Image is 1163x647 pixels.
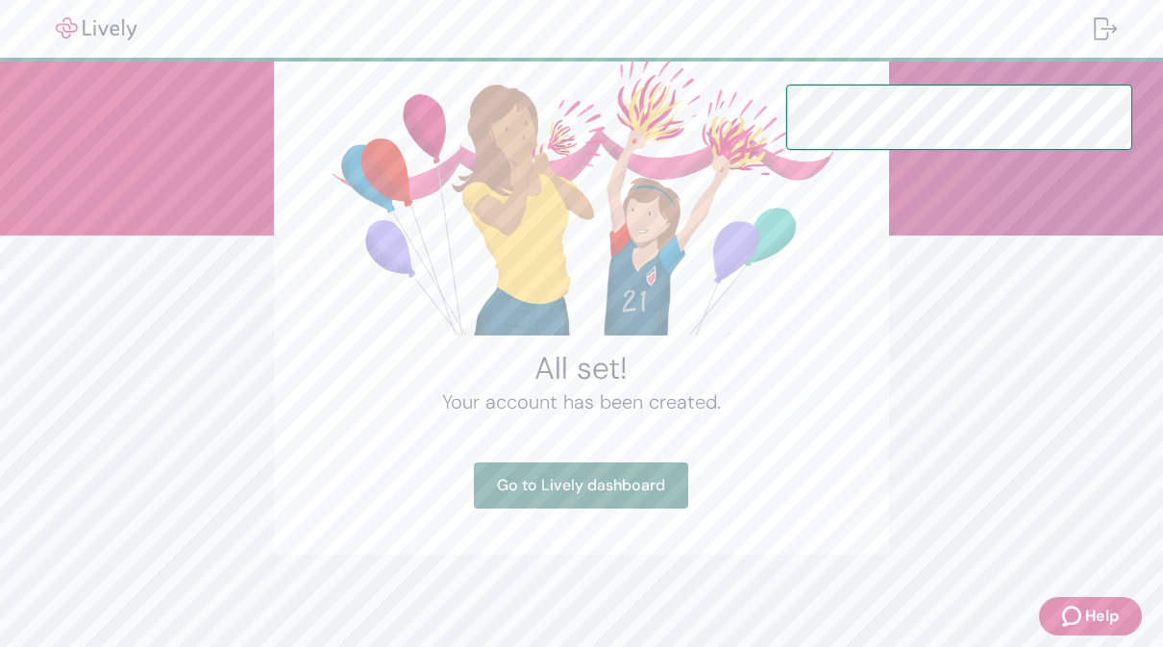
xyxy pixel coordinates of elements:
span: Help [1085,605,1119,628]
h4: Your account has been created. [320,387,843,416]
h2: All set! [320,349,843,387]
a: Go to Lively dashboard [474,462,688,509]
button: Log out [1078,6,1132,52]
button: Zendesk support iconHelp [1039,597,1142,635]
svg: Zendesk support icon [1062,605,1085,628]
img: Lively [42,17,150,40]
